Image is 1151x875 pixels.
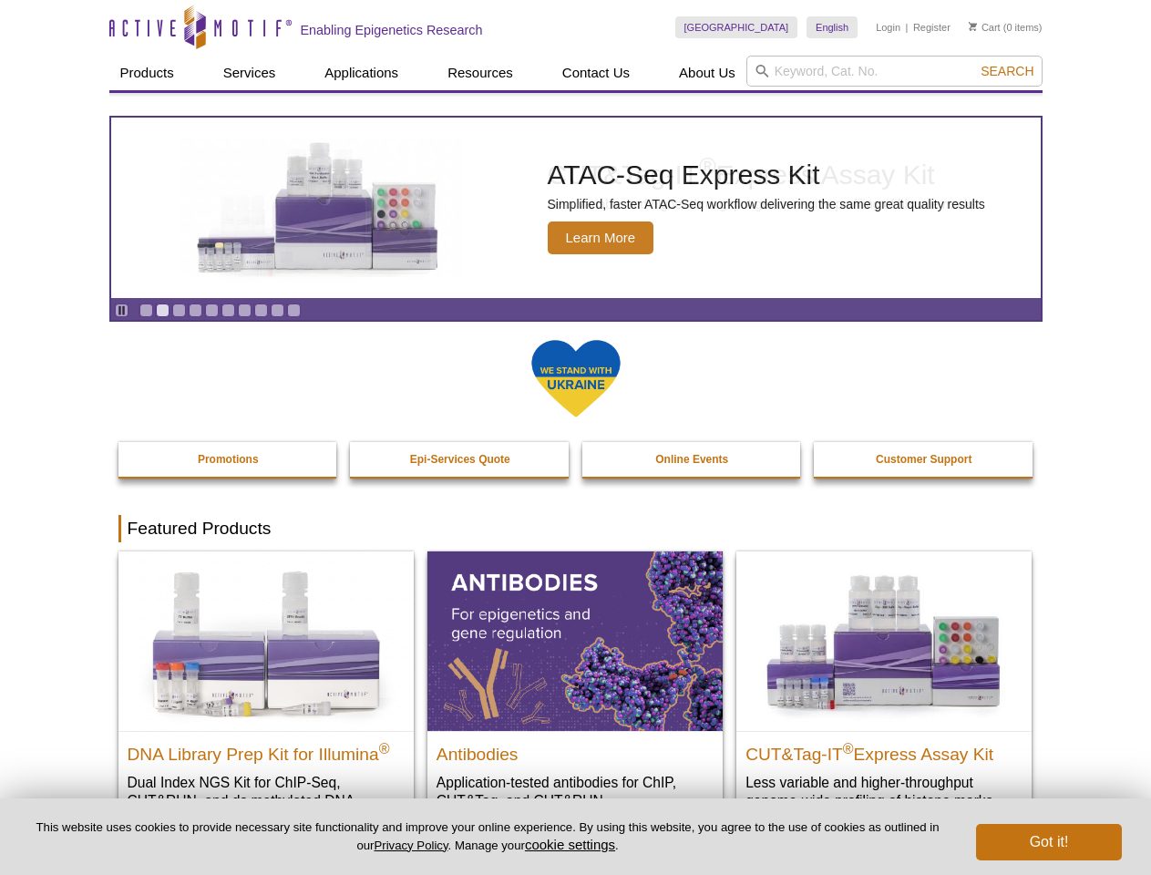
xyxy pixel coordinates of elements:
[313,56,409,90] a: Applications
[969,21,1001,34] a: Cart
[746,56,1043,87] input: Keyword, Cat. No.
[745,736,1023,764] h2: CUT&Tag-IT Express Assay Kit
[807,16,858,38] a: English
[189,304,202,317] a: Go to slide 4
[350,442,570,477] a: Epi-Services Quote
[548,221,654,254] span: Learn More
[976,824,1122,860] button: Got it!
[736,551,1032,730] img: CUT&Tag-IT® Express Assay Kit
[254,304,268,317] a: Go to slide 8
[525,837,615,852] button: cookie settings
[876,21,900,34] a: Login
[198,453,259,466] strong: Promotions
[655,453,728,466] strong: Online Events
[427,551,723,730] img: All Antibodies
[172,304,186,317] a: Go to slide 3
[969,16,1043,38] li: (0 items)
[876,453,971,466] strong: Customer Support
[156,304,170,317] a: Go to slide 2
[981,64,1033,78] span: Search
[913,21,951,34] a: Register
[548,161,978,189] h2: CUT&Tag-IT Express Assay Kit
[301,22,483,38] h2: Enabling Epigenetics Research
[675,16,798,38] a: [GEOGRAPHIC_DATA]
[975,63,1039,79] button: Search
[437,56,524,90] a: Resources
[118,515,1033,542] h2: Featured Products
[530,338,622,419] img: We Stand With Ukraine
[238,304,252,317] a: Go to slide 7
[109,56,185,90] a: Products
[118,551,414,846] a: DNA Library Prep Kit for Illumina DNA Library Prep Kit for Illumina® Dual Index NGS Kit for ChIP-...
[128,773,405,829] p: Dual Index NGS Kit for ChIP-Seq, CUT&RUN, and ds methylated DNA assays.
[374,839,447,852] a: Privacy Policy
[287,304,301,317] a: Go to slide 10
[29,819,946,854] p: This website uses cookies to provide necessary site functionality and improve your online experie...
[111,118,1041,298] a: CUT&Tag-IT Express Assay Kit CUT&Tag-IT®Express Assay Kit Less variable and higher-throughput gen...
[551,56,641,90] a: Contact Us
[548,196,978,212] p: Less variable and higher-throughput genome-wide profiling of histone marks
[205,304,219,317] a: Go to slide 5
[128,736,405,764] h2: DNA Library Prep Kit for Illumina
[437,773,714,810] p: Application-tested antibodies for ChIP, CUT&Tag, and CUT&RUN.
[221,304,235,317] a: Go to slide 6
[969,22,977,31] img: Your Cart
[437,736,714,764] h2: Antibodies
[118,442,339,477] a: Promotions
[427,551,723,828] a: All Antibodies Antibodies Application-tested antibodies for ChIP, CUT&Tag, and CUT&RUN.
[582,442,803,477] a: Online Events
[170,108,470,308] img: CUT&Tag-IT Express Assay Kit
[736,551,1032,828] a: CUT&Tag-IT® Express Assay Kit CUT&Tag-IT®Express Assay Kit Less variable and higher-throughput ge...
[115,304,128,317] a: Toggle autoplay
[814,442,1034,477] a: Customer Support
[111,118,1041,298] article: CUT&Tag-IT Express Assay Kit
[906,16,909,38] li: |
[118,551,414,730] img: DNA Library Prep Kit for Illumina
[271,304,284,317] a: Go to slide 9
[668,56,746,90] a: About Us
[212,56,287,90] a: Services
[379,740,390,756] sup: ®
[410,453,510,466] strong: Epi-Services Quote
[139,304,153,317] a: Go to slide 1
[843,740,854,756] sup: ®
[745,773,1023,810] p: Less variable and higher-throughput genome-wide profiling of histone marks​.
[699,153,715,179] sup: ®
